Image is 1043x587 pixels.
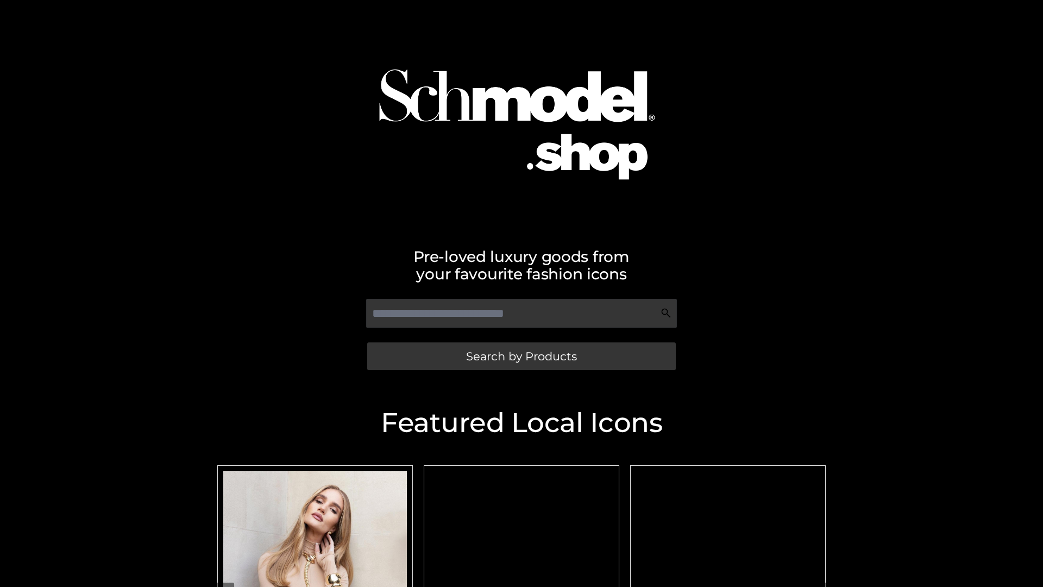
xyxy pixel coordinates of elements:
a: Search by Products [367,342,676,370]
span: Search by Products [466,351,577,362]
img: Search Icon [661,308,671,319]
h2: Featured Local Icons​ [212,409,831,436]
h2: Pre-loved luxury goods from your favourite fashion icons [212,248,831,283]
